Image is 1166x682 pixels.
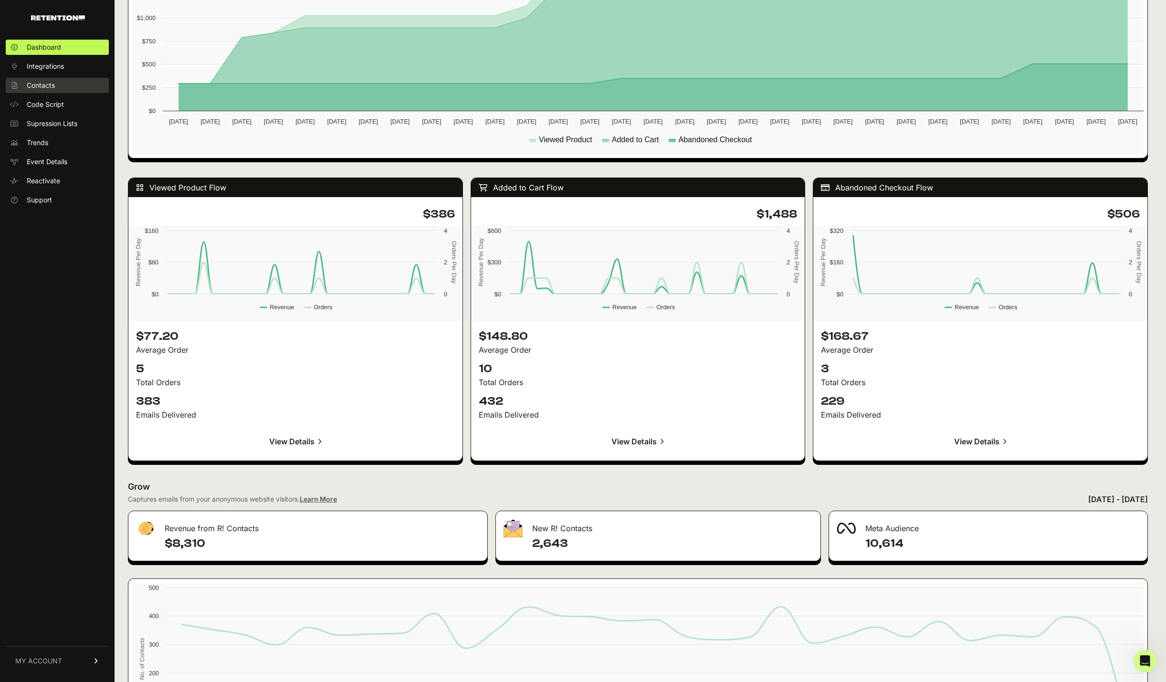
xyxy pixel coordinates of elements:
[165,536,480,551] h4: $8,310
[787,227,790,234] text: 4
[136,207,455,222] h4: $386
[548,118,567,125] text: [DATE]
[128,480,1148,493] h2: Grow
[787,291,790,298] text: 0
[136,361,455,377] p: 5
[142,84,156,91] text: $250
[738,118,757,125] text: [DATE]
[830,259,843,266] text: $160
[821,394,1140,409] p: 229
[821,329,1140,344] p: $168.67
[27,42,61,52] span: Dashboard
[136,519,155,538] img: fa-dollar-13500eef13a19c4ab2b9ed9ad552e47b0d9fc28b02b83b90ba0e00f96d6372e9.png
[821,430,1140,453] a: View Details
[27,100,64,109] span: Code Script
[770,118,789,125] text: [DATE]
[813,178,1147,197] div: Abandoned Checkout Flow
[6,59,109,74] a: Integrations
[390,118,410,125] text: [DATE]
[27,81,55,90] span: Contacts
[27,176,60,186] span: Reactivate
[27,138,48,147] span: Trends
[27,119,77,128] span: Supression Lists
[612,304,637,311] text: Revenue
[6,78,109,93] a: Contacts
[128,494,337,504] div: Captures emails from your anonymous website visitors.
[136,394,455,409] p: 383
[295,118,315,125] text: [DATE]
[136,329,455,344] p: $77.20
[787,259,790,266] text: 2
[487,259,501,266] text: $300
[999,304,1018,311] text: Orders
[27,157,67,167] span: Event Details
[793,241,800,283] text: Orders Per Day
[479,430,798,453] a: View Details
[479,329,798,344] p: $148.80
[833,118,852,125] text: [DATE]
[955,304,979,311] text: Revenue
[821,207,1140,222] h4: $506
[169,118,188,125] text: [DATE]
[145,227,158,234] text: $160
[656,304,675,311] text: Orders
[487,227,501,234] text: $600
[6,116,109,131] a: Supression Lists
[532,536,813,551] h4: 2,643
[300,495,337,503] a: Learn More
[477,238,484,286] text: Revenue Per Day
[135,238,142,286] text: Revenue Per Day
[643,118,662,125] text: [DATE]
[1134,650,1156,672] iframe: Intercom live chat
[837,291,843,298] text: $0
[27,62,64,71] span: Integrations
[136,344,455,356] div: Average Order
[6,154,109,169] a: Event Details
[137,14,156,21] text: $1,000
[149,641,159,648] text: 300
[152,291,158,298] text: $0
[200,118,220,125] text: [DATE]
[821,361,1140,377] p: 3
[1118,118,1137,125] text: [DATE]
[504,519,523,537] img: fa-envelope-19ae18322b30453b285274b1b8af3d052b27d846a4fbe8435d1a52b978f639a2.png
[1129,227,1132,234] text: 4
[444,291,447,298] text: 0
[612,136,659,144] text: Added to Cart
[897,118,916,125] text: [DATE]
[679,136,752,144] text: Abandoned Checkout
[821,377,1140,388] div: Total Orders
[454,118,473,125] text: [DATE]
[136,430,455,453] a: View Details
[707,118,726,125] text: [DATE]
[149,670,159,677] text: 200
[1129,291,1132,298] text: 0
[136,409,455,420] div: Emails Delivered
[612,118,631,125] text: [DATE]
[6,173,109,189] a: Reactivate
[31,15,85,21] img: Retention.com
[149,107,156,115] text: $0
[819,238,827,286] text: Revenue Per Day
[1135,241,1143,283] text: Orders Per Day
[15,656,62,666] span: MY ACCOUNT
[1055,118,1074,125] text: [DATE]
[479,344,798,356] div: Average Order
[829,511,1147,540] div: Meta Audience
[451,241,458,283] text: Orders Per Day
[821,409,1140,420] div: Emails Delivered
[142,61,156,68] text: $500
[128,178,462,197] div: Viewed Product Flow
[149,584,159,591] text: 500
[148,259,158,266] text: $80
[327,118,346,125] text: [DATE]
[6,646,109,675] a: MY ACCOUNT
[6,97,109,112] a: Code Script
[802,118,821,125] text: [DATE]
[837,523,856,534] img: fa-meta-2f981b61bb99beabf952f7030308934f19ce035c18b003e963880cc3fabeebb7.png
[1023,118,1042,125] text: [DATE]
[675,118,694,125] text: [DATE]
[1086,118,1105,125] text: [DATE]
[422,118,441,125] text: [DATE]
[479,207,798,222] h4: $1,488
